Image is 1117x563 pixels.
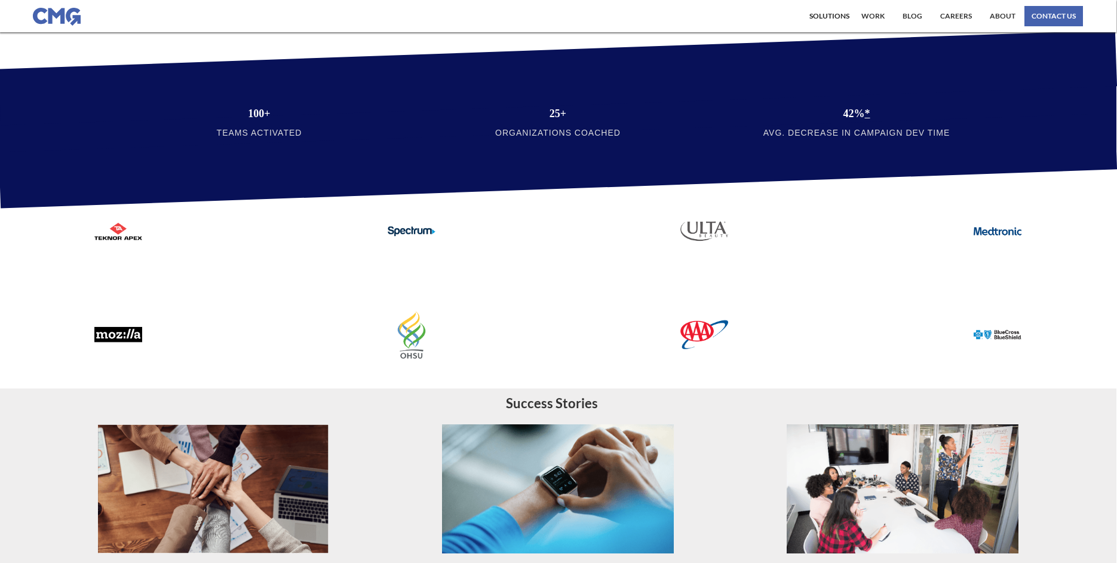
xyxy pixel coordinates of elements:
div: Avg. decrease in Campaign dev time [763,127,950,139]
div: Teams Activated [217,127,302,139]
h4: 25+ [550,106,566,121]
div: Contact us [1032,13,1076,20]
div: Solutions [809,13,849,20]
a: Careers [937,6,975,26]
a: BLOG [900,6,925,26]
div: Organizations coached [495,127,621,139]
a: About [987,6,1018,26]
h4: 100+ [248,106,270,121]
a: work [858,6,888,26]
h4: 42% [843,106,870,121]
